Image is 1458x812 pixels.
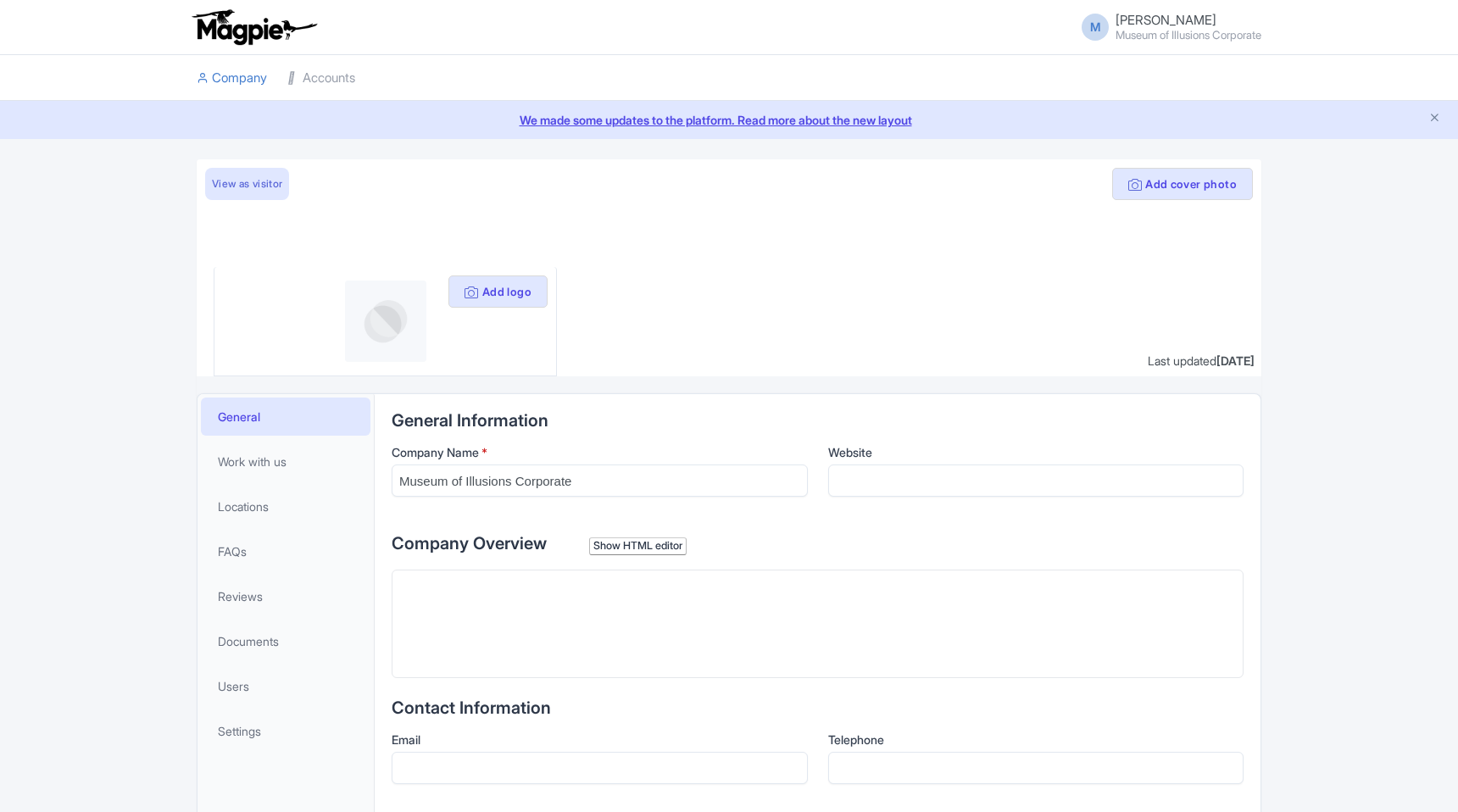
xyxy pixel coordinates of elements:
span: FAQs [218,542,247,560]
img: profile-logo-d1a8e230fb1b8f12adc913e4f4d7365c.png [345,281,426,362]
span: [DATE] [1216,353,1255,368]
span: Email [392,732,420,747]
a: Locations [201,487,370,526]
a: Settings [201,712,370,750]
span: Website [828,445,872,459]
span: General [218,408,260,425]
span: Locations [218,498,269,515]
span: Work with us [218,453,287,470]
a: FAQs [201,532,370,570]
span: Company Overview [392,533,547,553]
a: Users [201,667,370,705]
span: Settings [218,722,261,740]
a: Work with us [201,442,370,481]
a: Documents [201,622,370,660]
div: Show HTML editor [589,537,687,555]
span: Users [218,677,249,695]
a: View as visitor [205,168,289,200]
a: Accounts [287,55,355,102]
span: Reviews [218,587,263,605]
button: Add cover photo [1112,168,1253,200]
span: Telephone [828,732,884,747]
a: General [201,398,370,436]
span: [PERSON_NAME] [1116,12,1216,28]
a: M [PERSON_NAME] Museum of Illusions Corporate [1071,14,1261,41]
h2: General Information [392,411,1244,430]
span: M [1082,14,1109,41]
a: Reviews [201,577,370,615]
button: Close announcement [1428,109,1441,129]
a: We made some updates to the platform. Read more about the new layout [10,111,1448,129]
button: Add logo [448,275,548,308]
span: Documents [218,632,279,650]
a: Company [197,55,267,102]
h2: Contact Information [392,698,1244,717]
span: Company Name [392,445,479,459]
div: Last updated [1148,352,1255,370]
img: logo-ab69f6fb50320c5b225c76a69d11143b.png [188,8,320,46]
small: Museum of Illusions Corporate [1116,30,1261,41]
